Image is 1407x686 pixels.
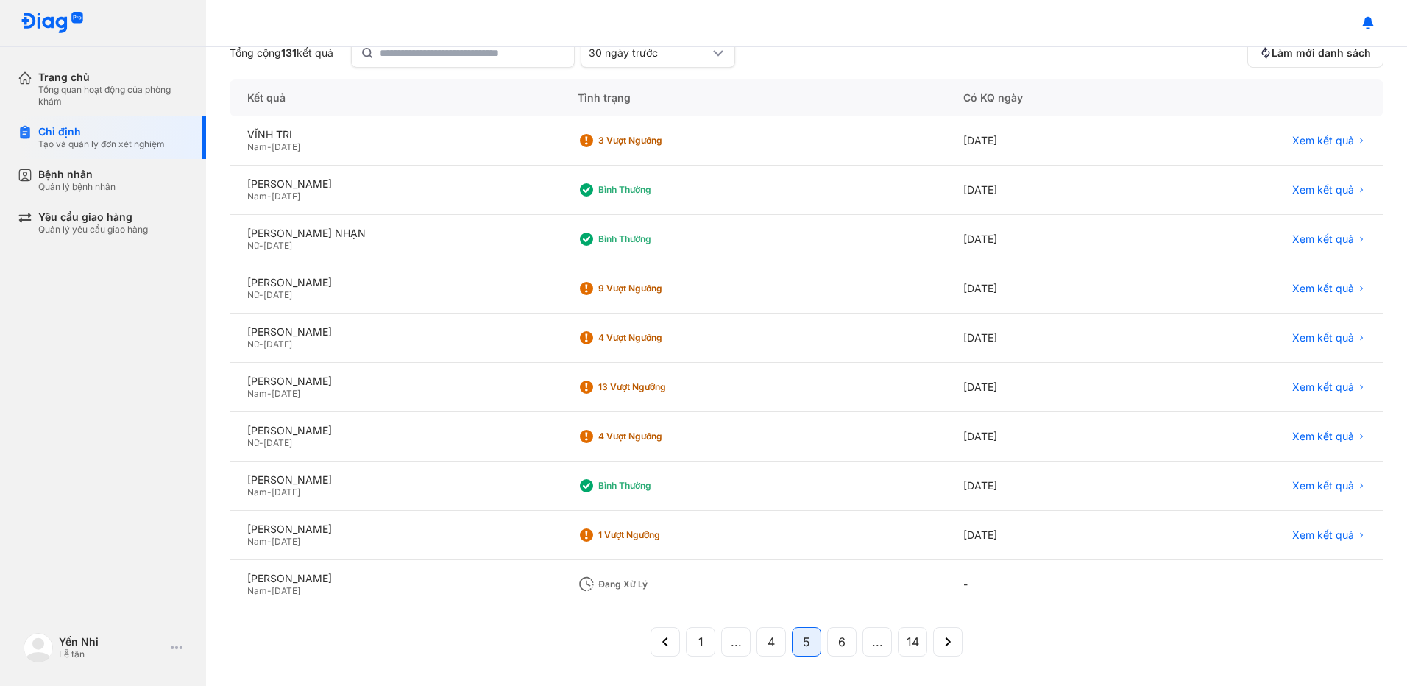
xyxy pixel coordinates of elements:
[247,177,542,191] div: [PERSON_NAME]
[560,79,946,116] div: Tình trạng
[598,135,716,146] div: 3 Vượt ngưỡng
[247,141,267,152] span: Nam
[946,412,1149,462] div: [DATE]
[38,181,116,193] div: Quản lý bệnh nhân
[267,191,272,202] span: -
[803,633,810,651] span: 5
[946,79,1149,116] div: Có KQ ngày
[259,289,263,300] span: -
[1292,134,1354,147] span: Xem kết quả
[1292,381,1354,394] span: Xem kết quả
[38,138,165,150] div: Tạo và quản lý đơn xét nghiệm
[598,283,716,294] div: 9 Vượt ngưỡng
[263,437,292,448] span: [DATE]
[721,627,751,657] button: ...
[59,648,165,660] div: Lễ tân
[38,84,188,107] div: Tổng quan hoạt động của phòng khám
[838,633,846,651] span: 6
[247,191,267,202] span: Nam
[259,240,263,251] span: -
[247,424,542,437] div: [PERSON_NAME]
[247,227,542,240] div: [PERSON_NAME] NHẠN
[792,627,821,657] button: 5
[247,276,542,289] div: [PERSON_NAME]
[247,473,542,487] div: [PERSON_NAME]
[598,184,716,196] div: Bình thường
[598,480,716,492] div: Bình thường
[1247,38,1383,68] button: Làm mới danh sách
[272,487,300,498] span: [DATE]
[589,46,709,60] div: 30 ngày trước
[768,633,775,651] span: 4
[247,523,542,536] div: [PERSON_NAME]
[946,314,1149,363] div: [DATE]
[247,240,259,251] span: Nữ
[272,536,300,547] span: [DATE]
[259,339,263,350] span: -
[731,633,742,651] span: ...
[907,633,919,651] span: 14
[281,46,297,59] span: 131
[272,585,300,596] span: [DATE]
[1292,331,1354,344] span: Xem kết quả
[272,191,300,202] span: [DATE]
[946,215,1149,264] div: [DATE]
[267,585,272,596] span: -
[247,437,259,448] span: Nữ
[598,381,716,393] div: 13 Vượt ngưỡng
[272,141,300,152] span: [DATE]
[872,633,883,651] span: ...
[38,224,148,236] div: Quản lý yêu cầu giao hàng
[756,627,786,657] button: 4
[698,633,703,651] span: 1
[21,12,84,35] img: logo
[230,79,560,116] div: Kết quả
[1292,282,1354,295] span: Xem kết quả
[247,289,259,300] span: Nữ
[946,116,1149,166] div: [DATE]
[598,233,716,245] div: Bình thường
[267,487,272,498] span: -
[230,46,333,60] div: Tổng cộng kết quả
[1292,479,1354,492] span: Xem kết quả
[598,529,716,541] div: 1 Vượt ngưỡng
[259,437,263,448] span: -
[59,635,165,648] div: Yến Nhi
[263,339,292,350] span: [DATE]
[272,388,300,399] span: [DATE]
[247,339,259,350] span: Nữ
[38,211,148,224] div: Yêu cầu giao hàng
[946,166,1149,215] div: [DATE]
[1292,233,1354,246] span: Xem kết quả
[598,431,716,442] div: 4 Vượt ngưỡng
[247,128,542,141] div: VĨNH TRI
[1292,430,1354,443] span: Xem kết quả
[38,168,116,181] div: Bệnh nhân
[247,536,267,547] span: Nam
[247,388,267,399] span: Nam
[38,71,188,84] div: Trang chủ
[598,332,716,344] div: 4 Vượt ngưỡng
[247,487,267,498] span: Nam
[1292,528,1354,542] span: Xem kết quả
[1272,46,1371,60] span: Làm mới danh sách
[946,264,1149,314] div: [DATE]
[862,627,892,657] button: ...
[946,363,1149,412] div: [DATE]
[247,325,542,339] div: [PERSON_NAME]
[24,633,53,662] img: logo
[946,560,1149,609] div: -
[598,579,716,590] div: Đang xử lý
[946,462,1149,511] div: [DATE]
[267,141,272,152] span: -
[263,289,292,300] span: [DATE]
[686,627,715,657] button: 1
[38,125,165,138] div: Chỉ định
[263,240,292,251] span: [DATE]
[267,388,272,399] span: -
[1292,183,1354,197] span: Xem kết quả
[946,511,1149,560] div: [DATE]
[898,627,927,657] button: 14
[247,375,542,388] div: [PERSON_NAME]
[827,627,857,657] button: 6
